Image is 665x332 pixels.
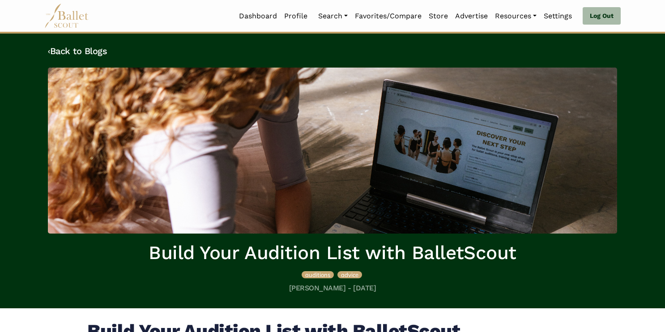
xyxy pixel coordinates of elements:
[305,271,330,278] span: auditions
[315,7,351,26] a: Search
[48,241,617,265] h1: Build Your Audition List with BalletScout
[452,7,491,26] a: Advertise
[302,270,336,279] a: auditions
[48,45,50,56] code: ‹
[337,270,362,279] a: advice
[583,7,621,25] a: Log Out
[235,7,281,26] a: Dashboard
[425,7,452,26] a: Store
[341,271,358,278] span: advice
[48,284,617,293] h5: [PERSON_NAME] - [DATE]
[491,7,540,26] a: Resources
[48,46,107,56] a: ‹Back to Blogs
[281,7,311,26] a: Profile
[48,68,617,234] img: header_image.img
[351,7,425,26] a: Favorites/Compare
[540,7,575,26] a: Settings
